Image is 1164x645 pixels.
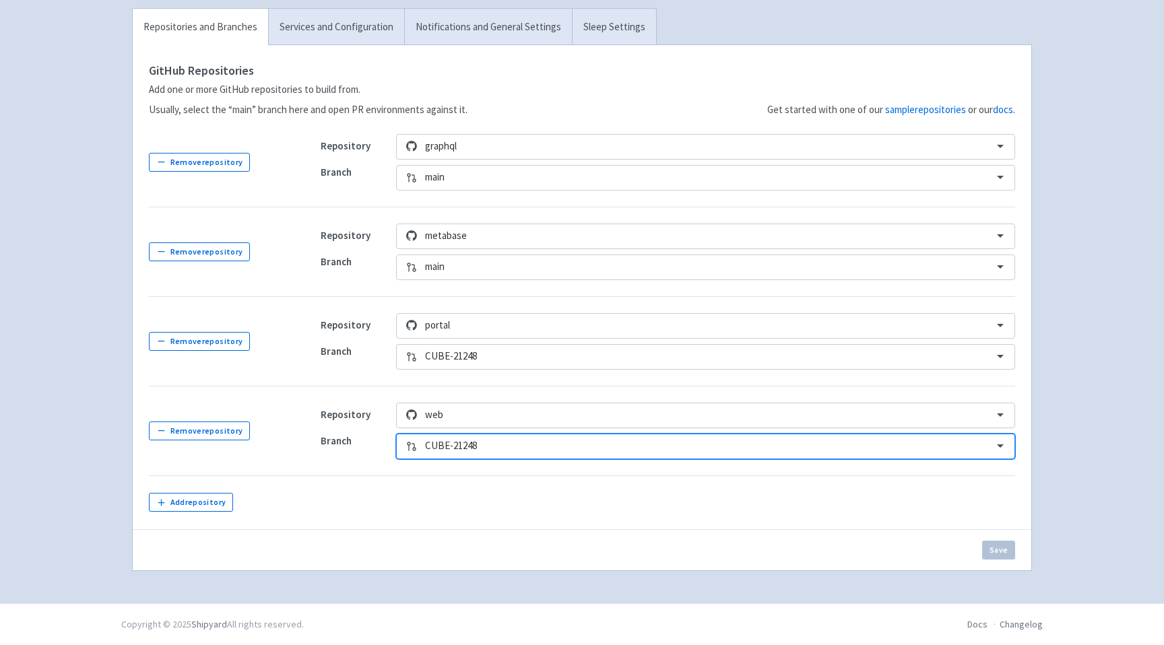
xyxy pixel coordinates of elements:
p: Usually, select the “main” branch here and open PR environments against it. [149,102,467,118]
strong: Repository [321,229,370,242]
a: Sleep Settings [572,9,656,46]
a: docs [993,103,1013,116]
strong: Branch [321,255,352,268]
button: Removerepository [149,153,250,172]
a: Docs [967,618,988,630]
a: Services and Configuration [268,9,404,46]
button: Removerepository [149,332,250,351]
strong: Repository [321,318,370,331]
strong: Repository [321,139,370,152]
strong: Repository [321,408,370,421]
button: Save [982,541,1015,559]
strong: Branch [321,434,352,447]
button: Removerepository [149,242,250,261]
button: Removerepository [149,421,250,440]
a: Shipyard [191,618,227,630]
a: Changelog [1000,618,1043,630]
p: Get started with one of our or our . [767,102,1015,118]
a: Repositories and Branches [133,9,268,46]
div: Copyright © 2025 All rights reserved. [121,617,304,632]
a: Notifications and General Settings [404,9,572,46]
strong: Branch [321,166,352,178]
strong: GitHub Repositories [149,63,254,78]
p: Add one or more GitHub repositories to build from. [149,82,467,98]
strong: Branch [321,345,352,358]
a: samplerepositories [885,103,966,116]
button: Addrepository [149,493,233,512]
